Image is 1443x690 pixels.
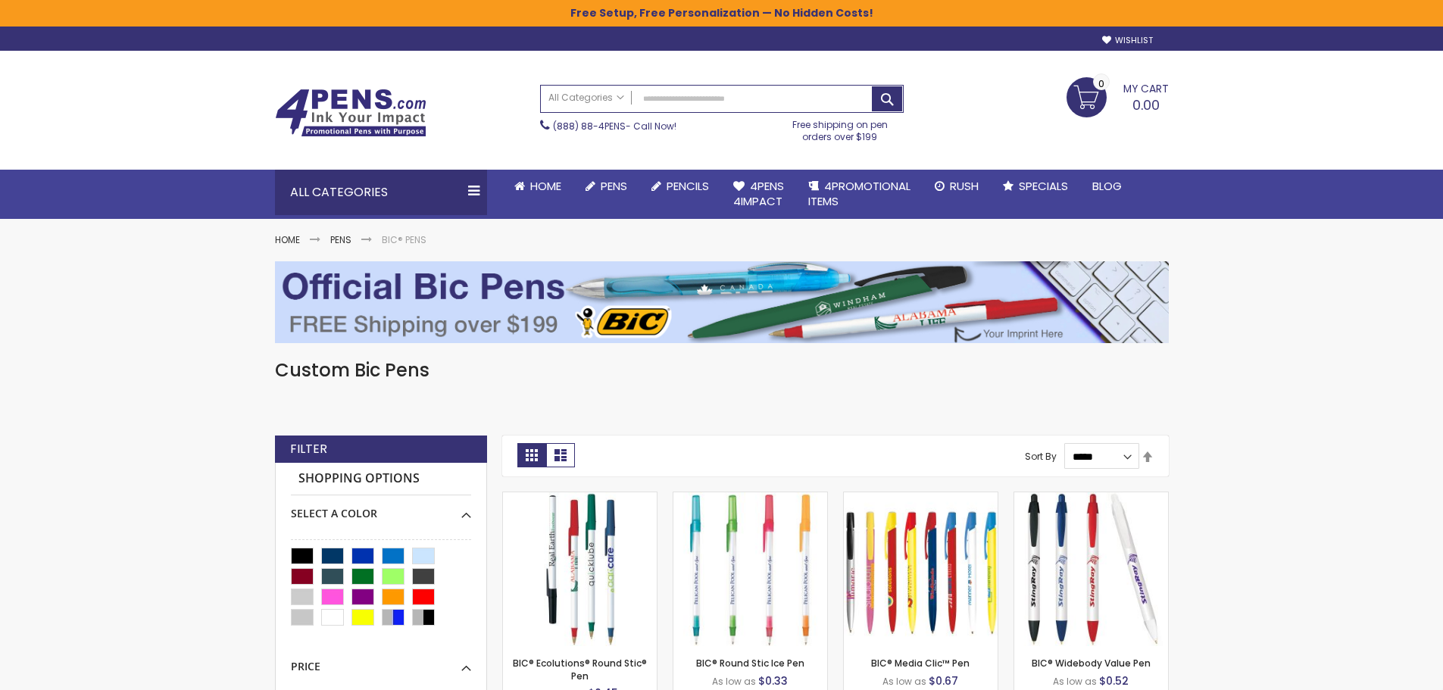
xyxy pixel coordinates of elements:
[991,170,1080,203] a: Specials
[882,675,926,688] span: As low as
[601,178,627,194] span: Pens
[844,492,998,646] img: BIC® Media Clic™ Pen
[275,233,300,246] a: Home
[291,495,471,521] div: Select A Color
[929,673,958,688] span: $0.67
[291,463,471,495] strong: Shopping Options
[548,92,624,104] span: All Categories
[275,358,1169,382] h1: Custom Bic Pens
[1080,170,1134,203] a: Blog
[530,178,561,194] span: Home
[275,170,487,215] div: All Categories
[712,675,756,688] span: As low as
[1019,178,1068,194] span: Specials
[503,492,657,646] img: BIC® Ecolutions® Round Stic® Pen
[1014,492,1168,646] img: BIC® Widebody Value Pen
[808,178,910,209] span: 4PROMOTIONAL ITEMS
[1092,178,1122,194] span: Blog
[721,170,796,219] a: 4Pens4impact
[733,178,784,209] span: 4Pens 4impact
[503,492,657,504] a: BIC® Ecolutions® Round Stic® Pen
[950,178,979,194] span: Rush
[1053,675,1097,688] span: As low as
[871,657,970,670] a: BIC® Media Clic™ Pen
[639,170,721,203] a: Pencils
[758,673,788,688] span: $0.33
[1025,450,1057,463] label: Sort By
[1102,35,1153,46] a: Wishlist
[513,657,647,682] a: BIC® Ecolutions® Round Stic® Pen
[696,657,804,670] a: BIC® Round Stic Ice Pen
[673,492,827,646] img: BIC® Round Stic Ice Pen
[1132,95,1160,114] span: 0.00
[573,170,639,203] a: Pens
[291,648,471,674] div: Price
[844,492,998,504] a: BIC® Media Clic™ Pen
[923,170,991,203] a: Rush
[330,233,351,246] a: Pens
[290,441,327,457] strong: Filter
[1014,492,1168,504] a: BIC® Widebody Value Pen
[275,261,1169,343] img: BIC® Pens
[1099,673,1129,688] span: $0.52
[517,443,546,467] strong: Grid
[1067,77,1169,115] a: 0.00 0
[796,170,923,219] a: 4PROMOTIONALITEMS
[673,492,827,504] a: BIC® Round Stic Ice Pen
[553,120,626,133] a: (888) 88-4PENS
[1032,657,1151,670] a: BIC® Widebody Value Pen
[667,178,709,194] span: Pencils
[275,89,426,137] img: 4Pens Custom Pens and Promotional Products
[776,113,904,143] div: Free shipping on pen orders over $199
[541,86,632,111] a: All Categories
[382,233,426,246] strong: BIC® Pens
[1098,76,1104,91] span: 0
[502,170,573,203] a: Home
[553,120,676,133] span: - Call Now!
